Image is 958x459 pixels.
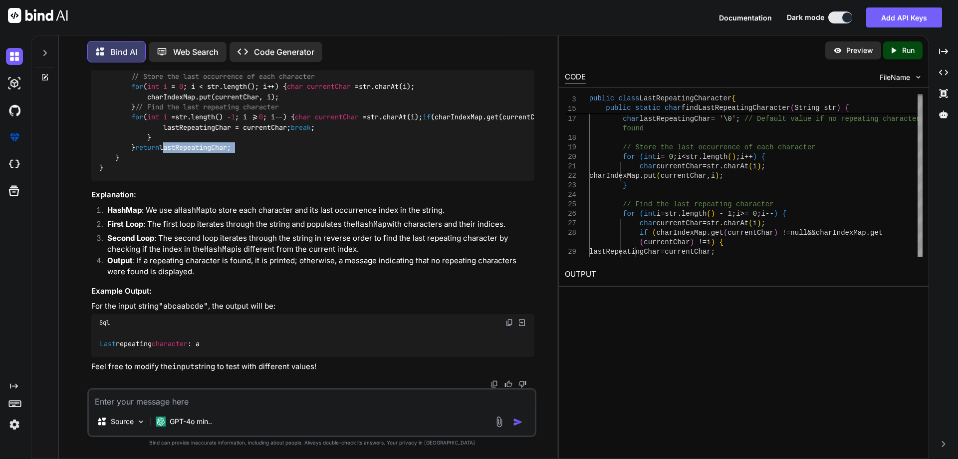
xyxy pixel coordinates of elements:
span: ) [715,172,719,180]
span: ( [807,105,811,113]
span: { [782,210,786,218]
span: // Find the last repeating character [135,102,279,111]
span: { [761,153,765,161]
div: 20 [565,152,576,162]
span: ( [639,153,643,161]
span: ( [707,210,711,218]
span: str [707,219,719,227]
code: HashMap [204,244,236,254]
span: ; [815,105,819,113]
span: ; [711,248,715,256]
span: { [731,94,735,102]
div: 22 [565,171,576,181]
img: like [504,380,512,388]
span: null [790,229,807,237]
span: char [295,113,311,122]
div: 27 [565,219,576,228]
span: . [677,210,681,218]
span: ( [727,153,731,161]
span: ; [757,210,761,218]
p: Web Search [173,46,219,58]
span: && [807,229,816,237]
div: 29 [565,247,576,257]
span: = [711,115,715,123]
span: // Store the last occurrence of each character [623,143,815,151]
span: return [135,143,159,152]
span: { [845,104,849,112]
span: i [163,82,167,91]
span: 15 [565,104,576,114]
div: CODE [565,71,586,83]
img: copy [490,380,498,388]
span: char [623,115,640,123]
span: ) [752,153,756,161]
span: i [656,153,660,161]
span: i [656,210,660,218]
span: public [606,104,631,112]
span: ) [711,210,715,218]
span: charAt [723,219,748,227]
span: charIndexMap [698,105,748,113]
span: ++ [744,153,753,161]
p: Code Generator [254,46,314,58]
span: currentChar [656,219,702,227]
span: ' [719,115,723,123]
img: Open in Browser [517,318,526,327]
span: < [682,153,686,161]
span: HashMap [589,105,619,113]
div: 25 [565,200,576,209]
span: Last [100,340,116,349]
li: : The second loop iterates through the string in reverse order to find the last repeating charact... [99,233,534,255]
span: ) [773,229,777,237]
span: >= [740,210,748,218]
img: githubDark [6,102,23,119]
span: if [423,113,431,122]
span: = [703,219,707,227]
span: ( [748,162,752,170]
li: : If a repeating character is found, it is printed; otherwise, a message indicating that no repea... [99,255,534,278]
h3: Example Output: [91,286,534,297]
span: str [686,153,698,161]
span: - [719,210,723,218]
span: char [287,82,303,91]
img: chevron down [914,73,923,81]
span: 1 [727,210,731,218]
button: Add API Keys [866,7,942,27]
span: length [682,210,707,218]
span: > [694,105,698,113]
span: ( [652,229,656,237]
span: ( [639,238,643,246]
strong: Output [107,256,133,265]
img: settings [6,416,23,433]
span: Documentation [719,13,772,22]
span: put [644,172,656,180]
span: ; [736,153,740,161]
p: Bind AI [110,46,137,58]
span: i [707,238,711,246]
strong: HashMap [107,205,142,215]
span: 0 [669,153,673,161]
span: found [623,124,644,132]
img: Bind AI [8,8,68,23]
span: i [761,210,765,218]
code: HashMap [178,205,210,215]
span: str [665,210,677,218]
span: ) [811,105,815,113]
span: if [639,229,648,237]
span: ' [731,115,735,123]
span: charIndexMap [589,172,640,180]
span: break [291,123,311,132]
span: HashMap<> [769,105,807,113]
button: Documentation [719,12,772,23]
li: : The first loop iterates through the string and populates the with characters and their indices. [99,219,534,233]
span: for [131,82,143,91]
span: currentChar [656,162,702,170]
span: ) [690,238,694,246]
img: dislike [518,380,526,388]
img: preview [833,46,842,55]
span: String str [794,104,836,112]
img: Pick Models [137,418,145,426]
img: GPT-4o mini [156,417,166,427]
span: ( [790,104,794,112]
span: i [752,219,756,227]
